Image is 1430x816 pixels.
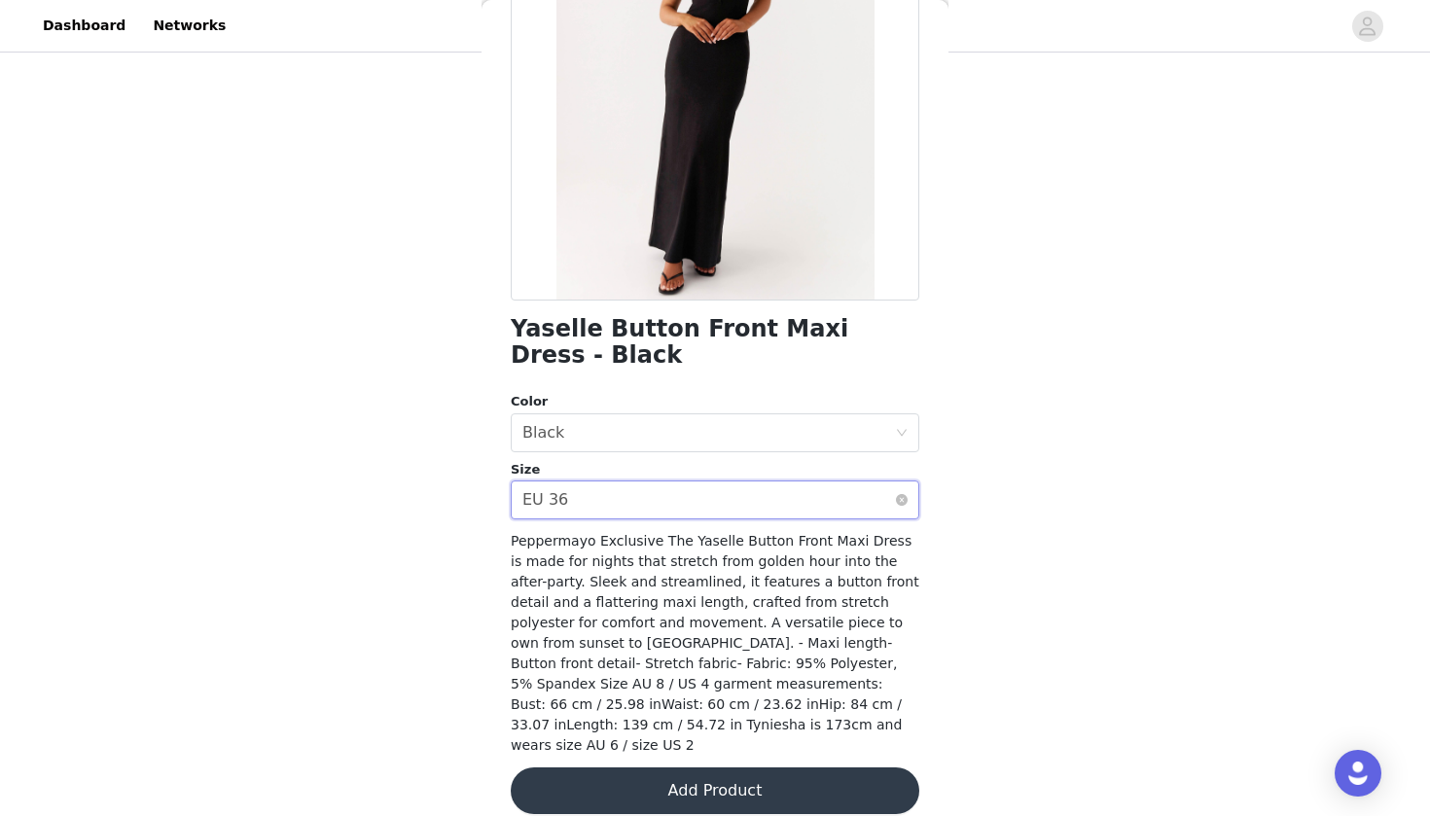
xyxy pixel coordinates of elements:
[1358,11,1376,42] div: avatar
[511,392,919,411] div: Color
[31,4,137,48] a: Dashboard
[522,481,568,518] div: EU 36
[896,494,908,506] i: icon: close-circle
[511,460,919,479] div: Size
[1335,750,1381,797] div: Open Intercom Messenger
[141,4,237,48] a: Networks
[511,316,919,369] h1: Yaselle Button Front Maxi Dress - Black
[522,414,564,451] div: Black
[511,767,919,814] button: Add Product
[511,533,919,753] span: Peppermayo Exclusive The Yaselle Button Front Maxi Dress is made for nights that stretch from gol...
